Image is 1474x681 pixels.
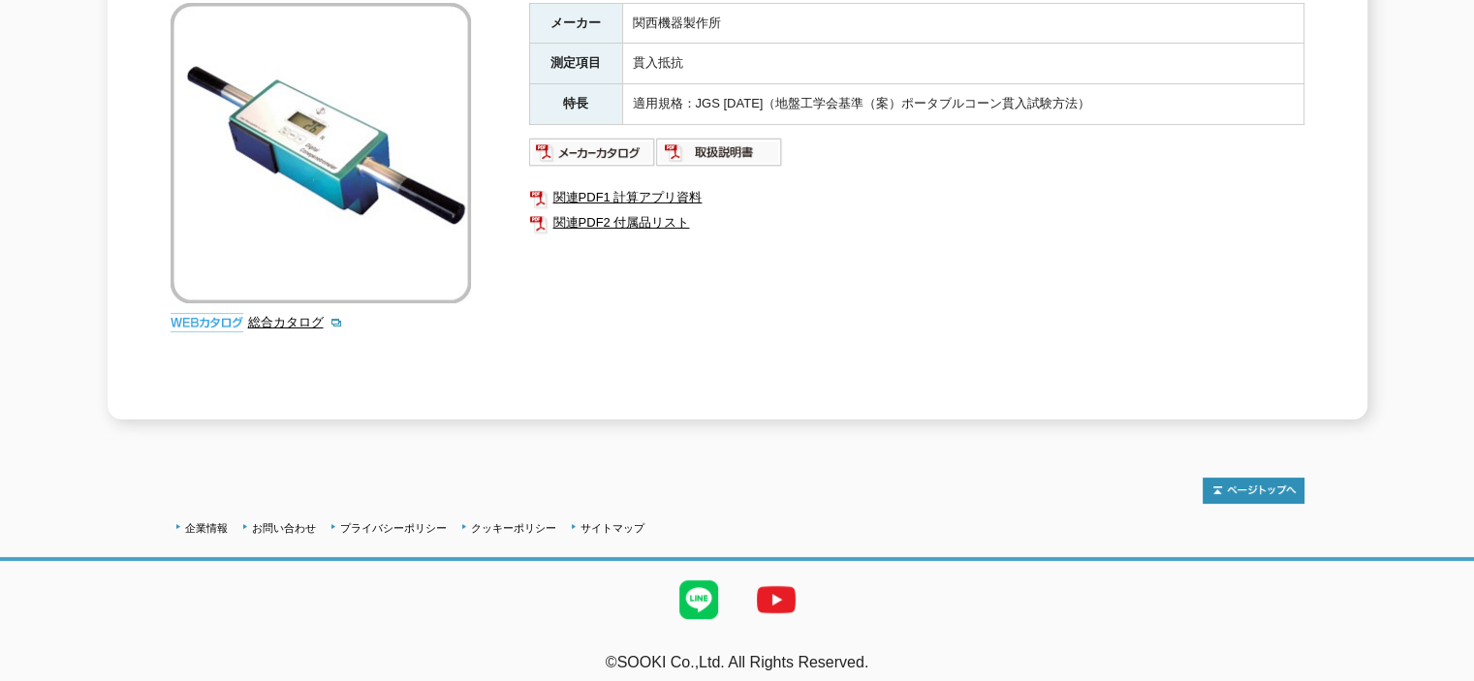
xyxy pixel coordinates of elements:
a: プライバシーポリシー [340,522,447,534]
th: 測定項目 [529,44,622,84]
td: 関西機器製作所 [622,3,1303,44]
td: 適用規格：JGS [DATE]（地盤工学会基準（案）ポータブルコーン貫入試験方法） [622,84,1303,125]
a: 関連PDF1 計算アプリ資料 [529,185,1304,210]
img: webカタログ [171,313,243,332]
img: LINE [660,561,737,638]
a: クッキーポリシー [471,522,556,534]
a: サイトマップ [580,522,644,534]
img: メーカーカタログ [529,137,656,168]
img: デジタルコーンペネトロメーター KS-221 [171,3,471,303]
td: 貫入抵抗 [622,44,1303,84]
th: 特長 [529,84,622,125]
a: 企業情報 [185,522,228,534]
a: 取扱説明書 [656,149,783,164]
a: 関連PDF2 付属品リスト [529,210,1304,235]
a: お問い合わせ [252,522,316,534]
img: トップページへ [1203,478,1304,504]
th: メーカー [529,3,622,44]
img: 取扱説明書 [656,137,783,168]
a: メーカーカタログ [529,149,656,164]
img: YouTube [737,561,815,638]
a: 総合カタログ [248,315,343,329]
